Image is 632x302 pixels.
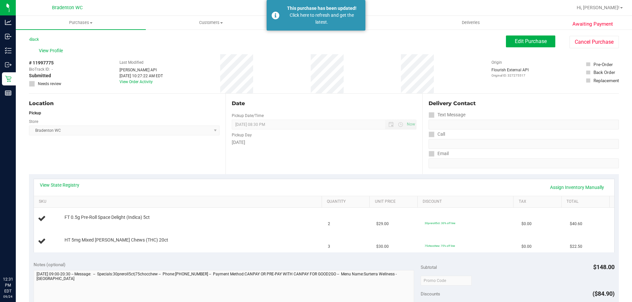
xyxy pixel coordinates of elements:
[283,12,360,26] div: Click here to refresh and get the latest.
[593,69,615,76] div: Back Order
[521,244,532,250] span: $0.00
[429,129,445,139] label: Call
[570,244,582,250] span: $22.50
[119,67,163,73] div: [PERSON_NAME] API
[376,244,389,250] span: $30.00
[328,244,330,250] span: 3
[29,37,39,42] a: Back
[65,214,150,221] span: FT 0.5g Pre-Roll Space Delight (Indica) 5ct
[232,100,416,107] div: Date
[592,290,615,297] span: ($84.90)
[5,90,12,96] inline-svg: Reports
[283,5,360,12] div: This purchase has been updated!
[570,221,582,227] span: $40.60
[52,5,83,11] span: Bradenton WC
[491,73,529,78] p: Original ID: 327275517
[39,47,65,54] span: View Profile
[232,139,416,146] div: [DATE]
[232,113,264,119] label: Pickup Date/Time
[3,294,13,299] p: 09/24
[16,20,146,26] span: Purchases
[406,16,536,30] a: Deliveries
[327,199,367,204] a: Quantity
[29,100,220,107] div: Location
[328,221,330,227] span: 2
[577,5,619,10] span: Hi, [PERSON_NAME]!
[491,59,502,65] label: Origin
[5,76,12,82] inline-svg: Retail
[52,66,53,72] span: -
[29,119,38,125] label: Store
[5,47,12,54] inline-svg: Inventory
[376,221,389,227] span: $29.00
[119,73,163,79] div: [DATE] 10:27:22 AM EDT
[515,38,547,44] span: Edit Purchase
[429,120,619,129] input: Format: (999) 999-9999
[29,66,50,72] span: BioTrack ID:
[29,72,51,79] span: Submitted
[39,199,319,204] a: SKU
[569,36,619,48] button: Cancel Purchase
[593,61,613,68] div: Pre-Order
[429,139,619,149] input: Format: (999) 999-9999
[566,199,607,204] a: Total
[146,16,276,30] a: Customers
[521,221,532,227] span: $0.00
[425,221,455,225] span: 30preroll5ct: 30% off line
[38,81,61,87] span: Needs review
[16,16,146,30] a: Purchases
[5,19,12,26] inline-svg: Analytics
[593,264,615,270] span: $148.00
[572,20,613,28] span: Awaiting Payment
[119,80,153,84] a: View Order Activity
[232,132,252,138] label: Pickup Day
[375,199,415,204] a: Unit Price
[119,59,144,65] label: Last Modified
[40,182,79,188] a: View State Registry
[453,20,489,26] span: Deliveries
[546,182,608,193] a: Assign Inventory Manually
[423,199,511,204] a: Discount
[34,262,66,267] span: Notes (optional)
[5,61,12,68] inline-svg: Outbound
[429,100,619,107] div: Delivery Contact
[506,35,555,47] button: Edit Purchase
[421,288,440,300] span: Discounts
[491,67,529,78] div: Flourish External API
[5,33,12,40] inline-svg: Inbound
[3,276,13,294] p: 12:31 PM EDT
[29,59,54,66] span: # 11997775
[421,276,472,286] input: Promo Code
[429,149,449,158] label: Email
[425,244,455,247] span: 75chocchew: 75% off line
[593,77,619,84] div: Replacement
[519,199,559,204] a: Tax
[7,249,26,269] iframe: Resource center
[429,110,465,120] label: Text Message
[421,265,437,270] span: Subtotal
[146,20,276,26] span: Customers
[29,111,41,115] strong: Pickup
[65,237,168,243] span: HT 5mg Mixed [PERSON_NAME] Chews (THC) 20ct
